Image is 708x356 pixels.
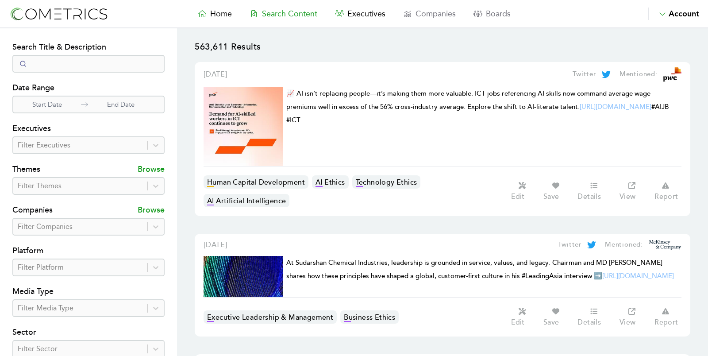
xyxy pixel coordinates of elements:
[602,272,674,280] a: [URL][DOMAIN_NAME]
[465,8,519,20] a: Boards
[189,8,241,20] a: Home
[326,8,394,20] a: Executives
[615,181,650,202] a: View
[543,192,559,201] p: Save
[416,9,456,19] span: Companies
[241,8,326,20] a: Search Content
[580,103,651,111] a: [URL][DOMAIN_NAME]
[204,240,227,249] span: [DATE]
[286,259,674,280] span: At Sudarshan Chemical Industries, leadership is grounded in service, values, and legacy. Chairman...
[204,175,308,189] a: Human Capital Development
[573,306,615,328] a: Details
[573,181,615,202] a: Details
[204,194,289,207] a: AI Artificial Intelligence
[195,41,690,62] p: 563,611 Results
[210,9,232,19] span: Home
[12,41,165,55] h4: Search Title & Description
[138,163,165,177] p: Browse
[13,100,81,110] p: Start Date
[12,285,165,299] h4: Media Type
[12,163,40,177] h4: Themes
[506,306,539,328] button: Edit
[12,244,165,259] h4: Platform
[511,192,524,201] p: Edit
[12,204,53,218] h4: Companies
[204,310,337,324] a: Executive Leadership & Management
[486,9,511,19] span: Boards
[12,122,165,136] h4: Executives
[577,192,601,201] p: Details
[12,326,165,340] h4: Sector
[577,318,601,327] p: Details
[204,256,283,298] img: Cometrics Content Result Image
[558,240,582,250] p: Twitter
[619,192,636,201] p: View
[654,318,678,327] p: Report
[511,318,524,327] p: Edit
[340,310,399,324] a: Business Ethics
[204,240,227,250] a: [DATE]
[619,318,636,327] p: View
[138,204,165,218] p: Browse
[204,87,283,166] img: Cometrics Content Result Image
[312,175,349,189] a: AI Ethics
[605,240,643,250] p: Mentioned:
[615,306,650,328] a: View
[543,318,559,327] p: Save
[573,69,596,80] p: Twitter
[262,9,317,19] span: Search Content
[394,8,465,20] a: Companies
[596,239,681,251] a: Mentioned:
[12,81,165,96] h4: Date Range
[648,8,699,20] button: Account
[204,69,227,80] a: [DATE]
[619,69,658,80] p: Mentioned:
[286,89,669,124] span: 📈 AI isn’t replacing people—it’s making them more valuable. ICT jobs referencing AI skills now co...
[654,192,678,201] p: Report
[669,9,699,19] span: Account
[12,55,165,73] input: Search
[611,67,681,81] a: Mentioned:
[506,181,539,202] button: Edit
[352,175,421,189] a: Technology Ethics
[204,70,227,79] span: [DATE]
[88,100,154,110] p: End Date
[347,9,385,19] span: Executives
[9,6,108,22] img: logo-refresh-RPX2ODFg.svg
